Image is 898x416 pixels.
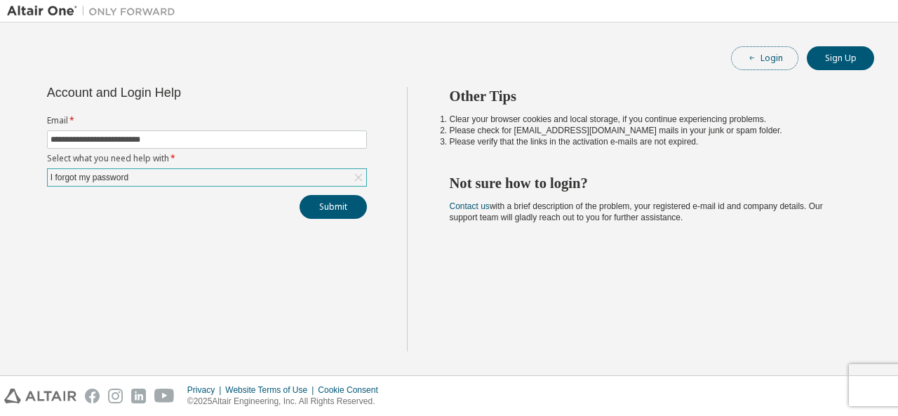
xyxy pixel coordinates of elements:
h2: Not sure how to login? [450,174,850,192]
button: Login [731,46,798,70]
img: altair_logo.svg [4,389,76,403]
label: Email [47,115,367,126]
img: instagram.svg [108,389,123,403]
h2: Other Tips [450,87,850,105]
div: Cookie Consent [318,384,386,396]
div: I forgot my password [48,170,130,185]
li: Please check for [EMAIL_ADDRESS][DOMAIN_NAME] mails in your junk or spam folder. [450,125,850,136]
div: Website Terms of Use [225,384,318,396]
img: Altair One [7,4,182,18]
a: Contact us [450,201,490,211]
div: I forgot my password [48,169,366,186]
li: Please verify that the links in the activation e-mails are not expired. [450,136,850,147]
label: Select what you need help with [47,153,367,164]
div: Privacy [187,384,225,396]
button: Submit [300,195,367,219]
span: with a brief description of the problem, your registered e-mail id and company details. Our suppo... [450,201,823,222]
li: Clear your browser cookies and local storage, if you continue experiencing problems. [450,114,850,125]
button: Sign Up [807,46,874,70]
img: facebook.svg [85,389,100,403]
img: youtube.svg [154,389,175,403]
img: linkedin.svg [131,389,146,403]
div: Account and Login Help [47,87,303,98]
p: © 2025 Altair Engineering, Inc. All Rights Reserved. [187,396,387,408]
